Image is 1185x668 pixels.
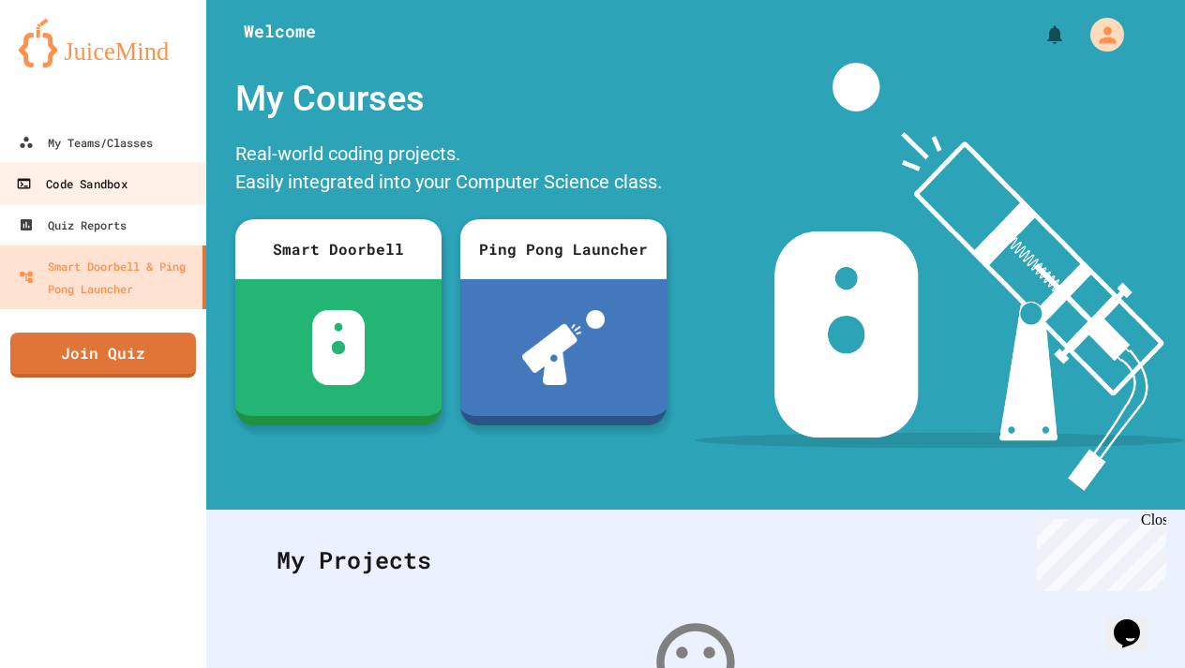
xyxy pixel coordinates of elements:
[226,63,676,135] div: My Courses
[1029,512,1166,591] iframe: chat widget
[19,131,153,154] div: My Teams/Classes
[19,19,187,67] img: logo-orange.svg
[460,219,667,279] div: Ping Pong Launcher
[522,310,606,385] img: ppl-with-ball.png
[10,333,196,378] a: Join Quiz
[235,219,442,279] div: Smart Doorbell
[312,310,366,385] img: sdb-white.svg
[226,135,676,205] div: Real-world coding projects. Easily integrated into your Computer Science class.
[258,524,1133,597] div: My Projects
[1106,593,1166,649] iframe: chat widget
[19,214,127,236] div: Quiz Reports
[7,7,129,119] div: Chat with us now!Close
[696,63,1185,491] img: banner-image-my-projects.png
[1071,13,1129,56] div: My Account
[1009,19,1071,51] div: My Notifications
[19,255,195,300] div: Smart Doorbell & Ping Pong Launcher
[16,172,127,196] div: Code Sandbox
